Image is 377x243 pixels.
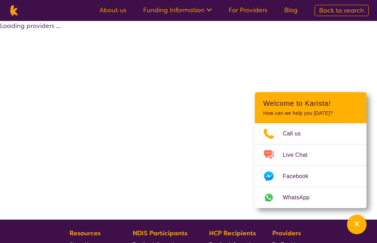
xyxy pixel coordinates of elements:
b: HCP Recipients [209,229,256,237]
a: Back to search [315,5,369,16]
span: WhatsApp [283,192,318,203]
a: Blog [284,6,298,14]
img: Karista logo [8,5,19,16]
div: Channel Menu [255,92,367,208]
p: How can we help you [DATE]? [263,110,358,116]
a: Funding Information [143,6,212,14]
h2: Welcome to Karista! [263,99,358,108]
span: Call us [283,128,309,139]
a: Web link opens in a new tab. [255,187,367,208]
ul: Choose channel [255,123,367,208]
a: About us [99,6,126,14]
span: Back to search [319,6,364,15]
button: Channel Menu [347,215,367,234]
a: For Providers [229,6,267,14]
b: NDIS Participants [133,229,187,237]
b: Providers [272,229,301,237]
b: Resources [69,229,101,237]
span: Live Chat [283,150,316,160]
span: Facebook [283,171,317,182]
